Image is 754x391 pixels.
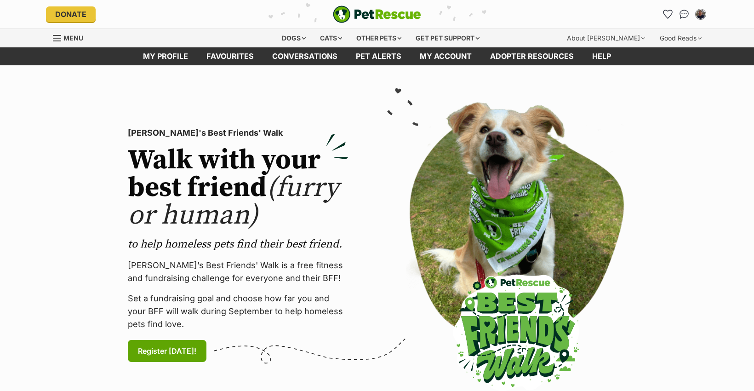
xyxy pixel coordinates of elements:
[333,6,421,23] img: logo-e224e6f780fb5917bec1dbf3a21bbac754714ae5b6737aabdf751b685950b380.svg
[583,47,620,65] a: Help
[409,29,486,47] div: Get pet support
[660,7,675,22] a: Favourites
[660,7,708,22] ul: Account quick links
[128,292,348,331] p: Set a fundraising goal and choose how far you and your BFF will walk during September to help hom...
[481,47,583,65] a: Adopter resources
[128,259,348,285] p: [PERSON_NAME]’s Best Friends' Walk is a free fitness and fundraising challenge for everyone and t...
[680,10,689,19] img: chat-41dd97257d64d25036548639549fe6c8038ab92f7586957e7f3b1b290dea8141.svg
[63,34,83,42] span: Menu
[347,47,411,65] a: Pet alerts
[350,29,408,47] div: Other pets
[314,29,348,47] div: Cats
[677,7,691,22] a: Conversations
[275,29,312,47] div: Dogs
[197,47,263,65] a: Favourites
[263,47,347,65] a: conversations
[128,237,348,252] p: to help homeless pets find their best friend.
[128,147,348,230] h2: Walk with your best friend
[128,126,348,139] p: [PERSON_NAME]'s Best Friends' Walk
[653,29,708,47] div: Good Reads
[134,47,197,65] a: My profile
[693,7,708,22] button: My account
[128,340,206,362] a: Register [DATE]!
[128,171,339,233] span: (furry or human)
[333,6,421,23] a: PetRescue
[138,345,196,356] span: Register [DATE]!
[560,29,651,47] div: About [PERSON_NAME]
[53,29,90,46] a: Menu
[46,6,96,22] a: Donate
[411,47,481,65] a: My account
[696,10,705,19] img: Vincent Malone profile pic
